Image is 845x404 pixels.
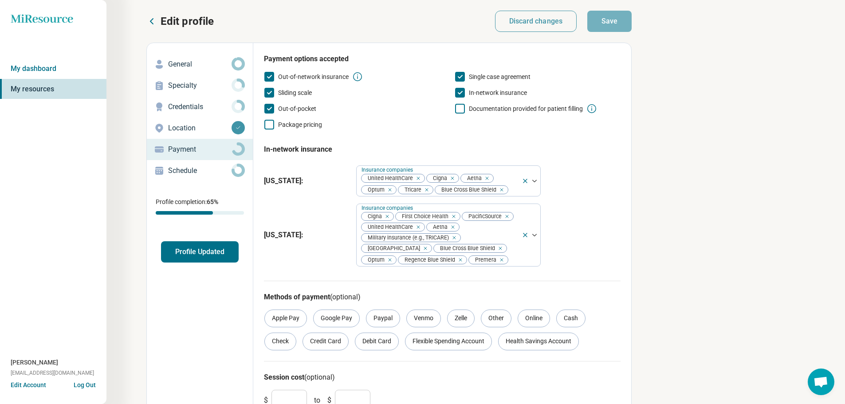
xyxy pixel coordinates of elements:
[264,137,332,162] legend: In-network insurance
[147,118,253,139] a: Location
[278,105,316,112] span: Out-of-pocket
[469,73,531,80] span: Single case agreement
[427,174,450,183] span: Cigna
[398,256,458,264] span: Regence Blue Shield
[447,310,475,327] div: Zelle
[362,186,387,194] span: Optum
[469,256,499,264] span: Premera
[147,192,253,220] div: Profile completion:
[427,223,450,231] span: Aetna
[147,160,253,181] a: Schedule
[304,373,335,381] span: (optional)
[147,54,253,75] a: General
[168,123,232,133] p: Location
[406,310,441,327] div: Venmo
[366,310,400,327] div: Paypal
[168,102,232,112] p: Credentials
[434,244,498,253] span: Blue Cross Blue Shield
[362,167,415,173] label: Insurance companies
[462,212,504,221] span: PacificSource
[362,174,416,183] span: United HealthCare
[469,105,583,112] span: Documentation provided for patient filling
[11,369,94,377] span: [EMAIL_ADDRESS][DOMAIN_NAME]
[498,333,579,350] div: Health Savings Account
[11,380,46,390] button: Edit Account
[278,89,312,96] span: Sliding scale
[556,310,586,327] div: Cash
[264,333,296,350] div: Check
[11,358,58,367] span: [PERSON_NAME]
[264,176,349,186] span: [US_STATE] :
[207,198,218,205] span: 65 %
[278,73,349,80] span: Out-of-network insurance
[161,14,214,28] p: Edit profile
[461,174,484,183] span: Aetna
[362,234,452,242] span: Military insurance (e.g., TRICARE)
[396,212,451,221] span: First Choice Health
[264,292,621,302] h3: Methods of payment
[362,223,416,231] span: United HealthCare
[264,372,621,383] h3: Session cost
[398,186,424,194] span: Tricare
[495,11,577,32] button: Discard changes
[362,256,387,264] span: Optum
[147,139,253,160] a: Payment
[481,310,511,327] div: Other
[330,293,361,301] span: (optional)
[161,241,239,263] button: Profile Updated
[278,121,322,128] span: Package pricing
[74,380,96,388] button: Log Out
[147,96,253,118] a: Credentials
[264,310,307,327] div: Apple Pay
[355,333,399,350] div: Debit Card
[405,333,492,350] div: Flexible Spending Account
[168,165,232,176] p: Schedule
[147,75,253,96] a: Specialty
[808,369,834,395] a: Open chat
[168,144,232,155] p: Payment
[587,11,632,32] button: Save
[518,310,550,327] div: Online
[313,310,360,327] div: Google Pay
[469,89,527,96] span: In-network insurance
[362,244,423,253] span: [GEOGRAPHIC_DATA]
[362,212,385,221] span: Cigna
[362,205,415,211] label: Insurance companies
[146,14,214,28] button: Edit profile
[168,59,232,70] p: General
[264,54,621,64] h3: Payment options accepted
[303,333,349,350] div: Credit Card
[264,230,349,240] span: [US_STATE] :
[168,80,232,91] p: Specialty
[435,186,499,194] span: Blue Cross Blue Shield
[156,211,244,215] div: Profile completion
